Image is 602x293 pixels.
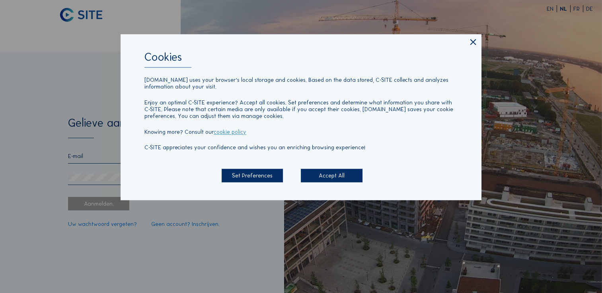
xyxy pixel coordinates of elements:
[214,128,246,135] a: cookie policy
[301,169,362,183] div: Accept All
[144,99,458,120] p: Enjoy an optimal C-SITE experience? Accept all cookies. Set preferences and determine what inform...
[144,129,458,135] p: Knowing more? Consult our
[144,52,458,68] div: Cookies
[144,144,458,151] p: C-SITE appreciates your confidence and wishes you an enriching browsing experience!
[222,169,283,183] div: Set Preferences
[144,77,458,91] p: [DOMAIN_NAME] uses your browser's local storage and cookies. Based on the data stored, C-SITE col...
